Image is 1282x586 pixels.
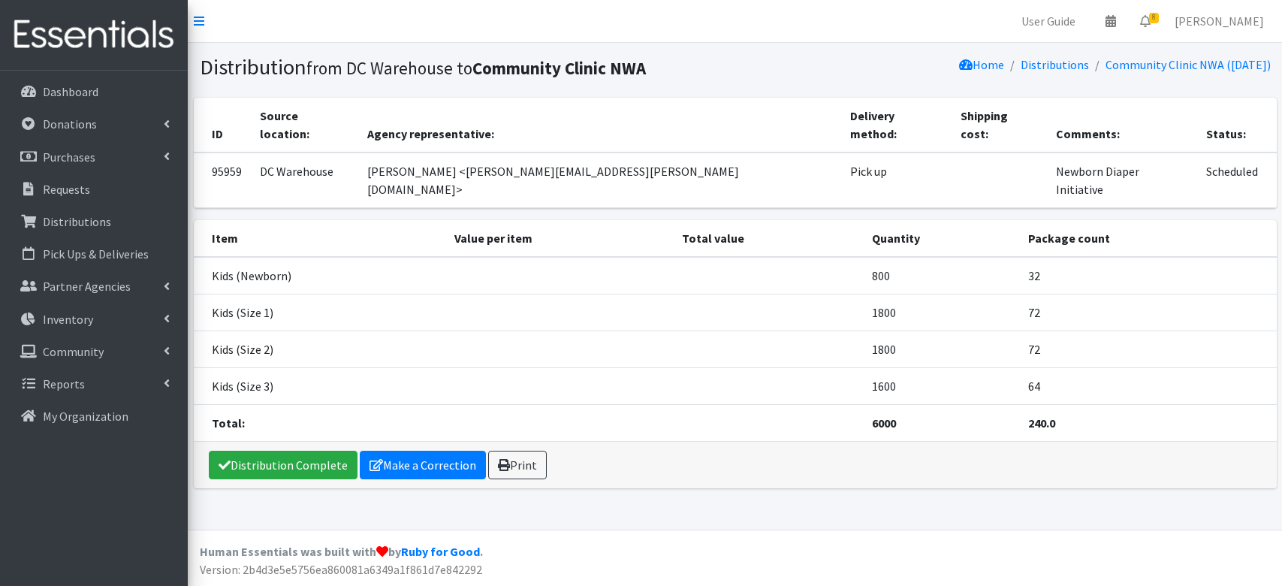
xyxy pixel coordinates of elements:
a: Dashboard [6,77,182,107]
a: Requests [6,174,182,204]
th: Agency representative: [358,98,841,153]
th: Status: [1197,98,1276,153]
a: Ruby for Good [401,544,480,559]
p: Community [43,344,104,359]
a: Reports [6,369,182,399]
td: [PERSON_NAME] <[PERSON_NAME][EMAIL_ADDRESS][PERSON_NAME][DOMAIN_NAME]> [358,153,841,208]
td: Kids (Size 1) [194,294,446,331]
img: HumanEssentials [6,10,182,60]
td: 800 [863,257,1019,295]
td: 32 [1019,257,1277,295]
a: 8 [1128,6,1163,36]
a: [PERSON_NAME] [1163,6,1276,36]
th: Item [194,220,446,257]
td: 72 [1019,294,1277,331]
p: My Organization [43,409,128,424]
td: Scheduled [1197,153,1276,208]
th: Value per item [445,220,673,257]
p: Purchases [43,150,95,165]
td: Pick up [841,153,952,208]
a: My Organization [6,401,182,431]
td: 1600 [863,367,1019,404]
td: DC Warehouse [251,153,359,208]
td: Newborn Diaper Initiative [1047,153,1197,208]
strong: 240.0 [1028,415,1055,430]
p: Inventory [43,312,93,327]
th: Comments: [1047,98,1197,153]
td: Kids (Newborn) [194,257,446,295]
a: Inventory [6,304,182,334]
p: Reports [43,376,85,391]
a: Pick Ups & Deliveries [6,239,182,269]
th: Quantity [863,220,1019,257]
p: Partner Agencies [43,279,131,294]
h1: Distribution [200,54,730,80]
th: Shipping cost: [952,98,1047,153]
a: Distribution Complete [209,451,357,479]
td: 1800 [863,294,1019,331]
th: Total value [673,220,863,257]
p: Donations [43,116,97,131]
strong: 6000 [872,415,896,430]
td: 95959 [194,153,251,208]
p: Dashboard [43,84,98,99]
a: Make a Correction [360,451,486,479]
th: ID [194,98,251,153]
td: 1800 [863,331,1019,367]
span: 8 [1149,13,1159,23]
a: Print [488,451,547,479]
p: Pick Ups & Deliveries [43,246,149,261]
a: Partner Agencies [6,271,182,301]
a: Community Clinic NWA ([DATE]) [1106,57,1271,72]
th: Delivery method: [841,98,952,153]
td: 64 [1019,367,1277,404]
a: Home [959,57,1004,72]
th: Package count [1019,220,1277,257]
a: Community [6,337,182,367]
a: User Guide [1009,6,1087,36]
th: Source location: [251,98,359,153]
small: from DC Warehouse to [306,57,646,79]
a: Donations [6,109,182,139]
strong: Human Essentials was built with by . [200,544,483,559]
p: Distributions [43,214,111,229]
a: Purchases [6,142,182,172]
a: Distributions [6,207,182,237]
td: 72 [1019,331,1277,367]
span: Version: 2b4d3e5e5756ea860081a6349a1f861d7e842292 [200,562,482,577]
strong: Total: [212,415,245,430]
td: Kids (Size 3) [194,367,446,404]
td: Kids (Size 2) [194,331,446,367]
a: Distributions [1021,57,1089,72]
p: Requests [43,182,90,197]
b: Community Clinic NWA [472,57,646,79]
